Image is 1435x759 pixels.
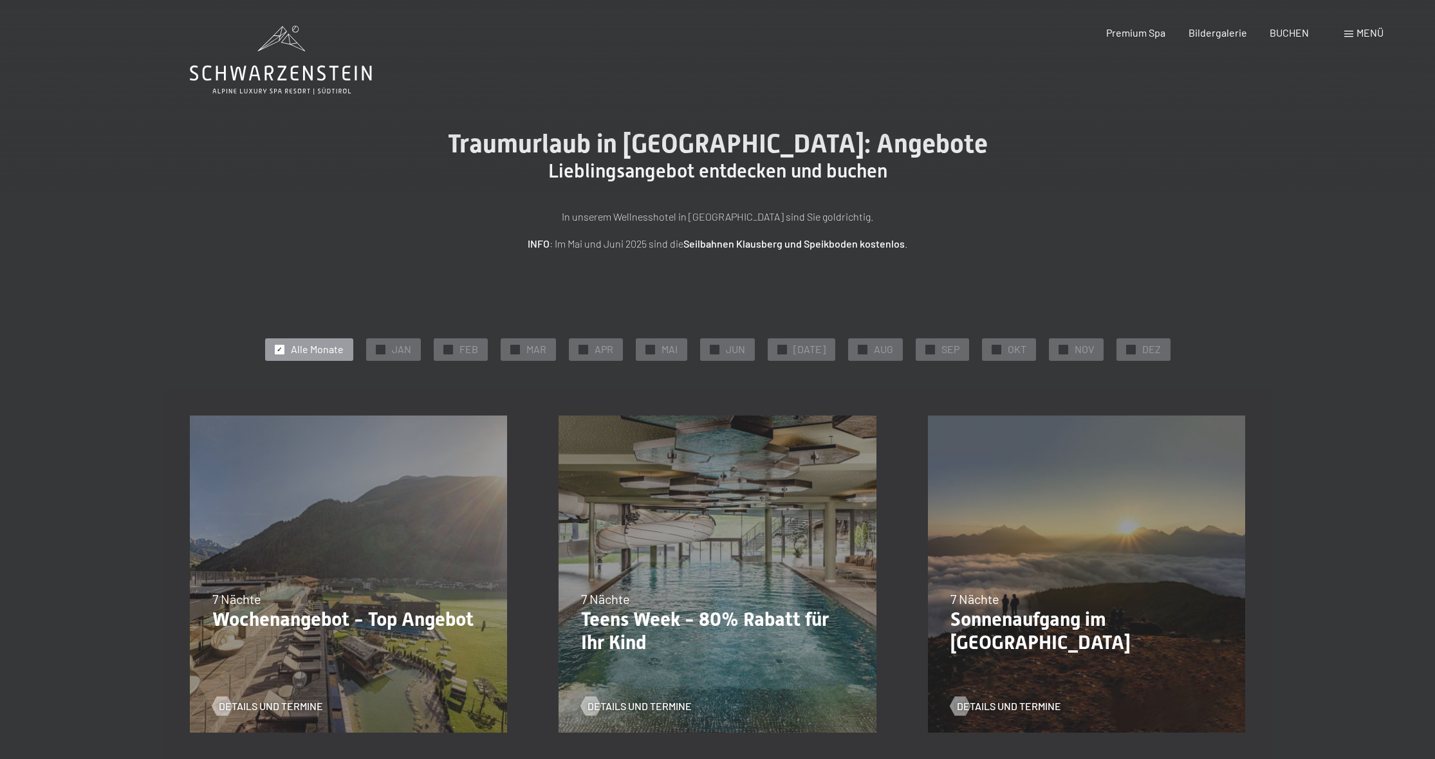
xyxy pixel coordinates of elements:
span: Lieblingsangebot entdecken und buchen [548,160,887,182]
p: Teens Week - 80% Rabatt für Ihr Kind [581,608,853,654]
span: ✓ [860,345,865,354]
p: In unserem Wellnesshotel in [GEOGRAPHIC_DATA] sind Sie goldrichtig. [396,208,1039,225]
span: ✓ [712,345,717,354]
span: [DATE] [793,342,826,356]
span: ✓ [580,345,586,354]
a: Premium Spa [1106,26,1165,39]
span: MAI [662,342,678,356]
span: ✓ [512,345,517,354]
a: BUCHEN [1270,26,1309,39]
p: Wochenangebot - Top Angebot [212,608,485,631]
span: Menü [1356,26,1384,39]
span: ✓ [1060,345,1066,354]
span: Details und Termine [957,699,1061,713]
span: DEZ [1142,342,1161,356]
span: ✓ [647,345,653,354]
span: FEB [459,342,478,356]
span: Alle Monate [291,342,344,356]
span: 7 Nächte [212,591,261,607]
span: ✓ [927,345,932,354]
strong: Seilbahnen Klausberg und Speikboden kostenlos [683,237,905,250]
p: : Im Mai und Juni 2025 sind die . [396,235,1039,252]
span: JAN [392,342,411,356]
span: 7 Nächte [950,591,999,607]
span: SEP [941,342,959,356]
span: 7 Nächte [581,591,630,607]
span: Details und Termine [588,699,692,713]
span: Details und Termine [219,699,323,713]
a: Bildergalerie [1189,26,1247,39]
a: Details und Termine [212,699,323,713]
a: Details und Termine [581,699,692,713]
span: ✓ [277,345,282,354]
span: OKT [1008,342,1026,356]
span: AUG [874,342,893,356]
span: ✓ [1128,345,1133,354]
span: Traumurlaub in [GEOGRAPHIC_DATA]: Angebote [448,129,988,159]
span: ✓ [994,345,999,354]
strong: INFO [528,237,550,250]
span: JUN [726,342,745,356]
p: Sonnenaufgang im [GEOGRAPHIC_DATA] [950,608,1223,654]
a: Details und Termine [950,699,1061,713]
span: ✓ [779,345,784,354]
span: MAR [526,342,546,356]
span: APR [595,342,613,356]
span: ✓ [445,345,450,354]
span: NOV [1075,342,1094,356]
span: ✓ [378,345,383,354]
